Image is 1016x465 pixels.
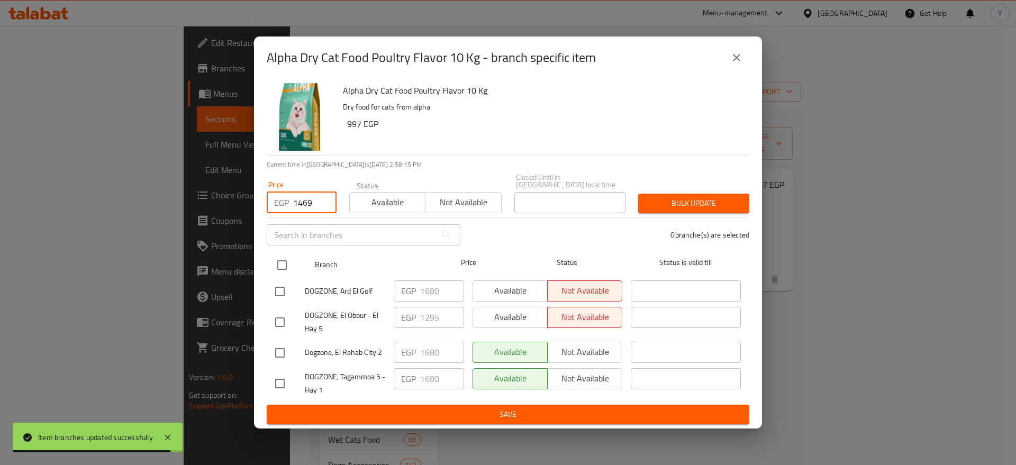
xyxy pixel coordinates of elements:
p: Current time in [GEOGRAPHIC_DATA] is [DATE] 2:58:15 PM [267,160,749,169]
button: close [724,45,749,70]
p: Dry food for cats from alpha [343,101,741,114]
img: Alpha Dry Cat Food Poultry Flavor 10 Kg [267,83,334,151]
p: EGP [401,285,416,297]
span: Branch [315,258,425,271]
span: Available [354,195,421,210]
span: Save [275,408,741,421]
span: Status is valid till [631,256,741,269]
p: EGP [401,346,416,359]
span: Status [512,256,622,269]
span: DOGZONE, Ard El Golf [305,285,385,298]
p: 0 branche(s) are selected [670,230,749,240]
span: Not available [430,195,497,210]
input: Please enter price [420,368,464,389]
div: Item branches updated successfully [38,432,153,443]
h2: Alpha Dry Cat Food Poultry Flavor 10 Kg - branch specific item [267,49,596,66]
span: DOGZONE, Tagammoa 5 - Hay 1 [305,370,385,397]
h6: 997 EGP [347,116,741,131]
span: Bulk update [647,197,741,210]
input: Please enter price [420,280,464,302]
span: DOGZONE, El Obour - El Hay 5 [305,309,385,335]
span: Dogzone, El Rehab City 2 [305,346,385,359]
span: Price [433,256,504,269]
button: Available [349,192,425,213]
input: Please enter price [420,342,464,363]
button: Not available [425,192,501,213]
p: EGP [274,196,289,209]
p: EGP [401,372,416,385]
input: Please enter price [420,307,464,328]
button: Save [267,405,749,424]
h6: Alpha Dry Cat Food Poultry Flavor 10 Kg [343,83,741,98]
input: Please enter price [293,192,337,213]
input: Search in branches [267,224,436,245]
button: Bulk update [638,194,749,213]
p: EGP [401,311,416,324]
